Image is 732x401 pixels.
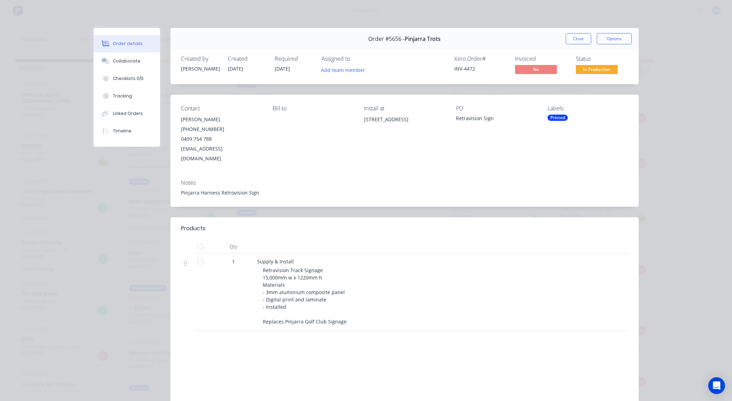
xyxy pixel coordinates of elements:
div: Assigned to [321,56,391,62]
button: Tracking [94,87,160,105]
span: No [515,65,557,74]
div: Pinjarra Harness Retrovision Sign [181,189,628,196]
div: Contact [181,105,261,112]
div: [PERSON_NAME] [181,115,261,124]
div: PO [456,105,536,112]
span: [DATE] [275,65,290,72]
div: Labels [548,105,628,112]
button: Checklists 0/0 [94,70,160,87]
div: [PERSON_NAME][PHONE_NUMBER]0409 754 788[EMAIL_ADDRESS][DOMAIN_NAME] [181,115,261,163]
div: Qty [212,240,254,254]
div: Printed [548,115,568,121]
div: [PERSON_NAME] [181,65,219,72]
span: Order #5656 - [368,36,405,42]
div: Invoiced [515,56,567,62]
div: Open Intercom Messenger [708,377,725,394]
div: Notes [181,180,628,186]
button: In Production [576,65,618,75]
div: Xero Order # [454,56,507,62]
div: Tracking [113,93,132,99]
span: Pinjarra Trots [405,36,441,42]
div: Checklists 0/0 [113,75,144,82]
div: Bill to [273,105,353,112]
div: INV-4472 [454,65,507,72]
button: Timeline [94,122,160,140]
div: [STREET_ADDRESS] [364,115,444,137]
div: Install at [364,105,444,112]
button: Add team member [317,65,369,74]
div: Created by [181,56,219,62]
div: [PHONE_NUMBER] [181,124,261,134]
div: Status [576,56,628,62]
button: Linked Orders [94,105,160,122]
div: Created [228,56,266,62]
span: In Production [576,65,618,74]
div: Collaborate [113,58,140,64]
div: [EMAIL_ADDRESS][DOMAIN_NAME] [181,144,261,163]
div: 0409 754 788 [181,134,261,144]
button: Add team member [321,65,369,74]
button: Close [566,33,591,44]
button: Order details [94,35,160,52]
button: Options [597,33,632,44]
div: [STREET_ADDRESS] [364,115,444,124]
div: Linked Orders [113,110,143,117]
button: Collaborate [94,52,160,70]
div: Timeline [113,128,131,134]
div: Order details [113,41,143,47]
span: Retravision Track Signage 15,000mm w x 1220mm h Materials - 3mm aluminium composite panel - Digit... [263,267,347,325]
div: Required [275,56,313,62]
span: Supply & Install [257,258,294,265]
span: [DATE] [228,65,243,72]
div: Retravision Sign [456,115,536,124]
span: 1 [232,258,235,265]
div: Products [181,224,205,233]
